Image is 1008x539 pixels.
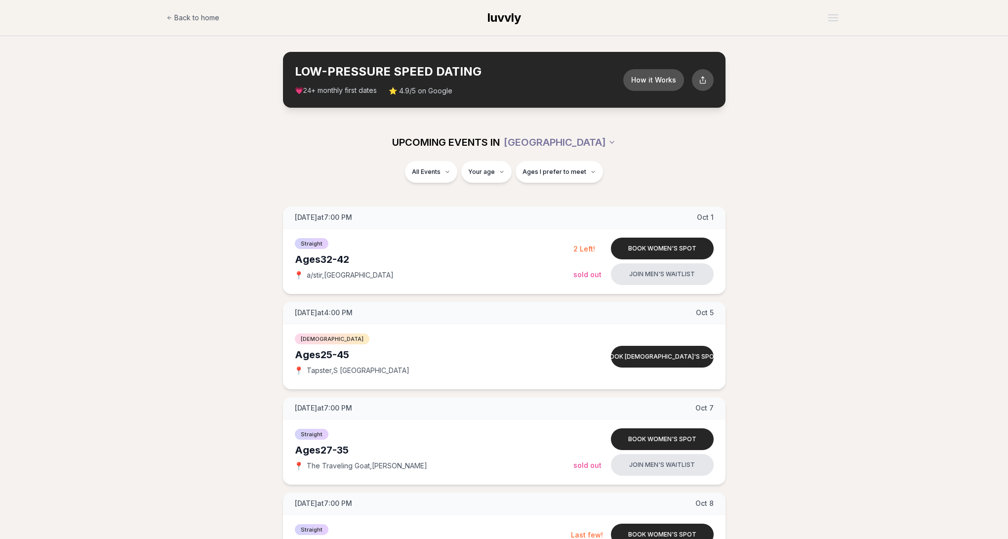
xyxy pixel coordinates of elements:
[611,428,714,450] button: Book women's spot
[295,64,623,80] h2: LOW-PRESSURE SPEED DATING
[573,461,602,469] span: Sold Out
[307,461,427,471] span: The Traveling Goat , [PERSON_NAME]
[295,367,303,374] span: 📍
[295,348,573,362] div: Ages 25-45
[166,8,219,28] a: Back to home
[295,462,303,470] span: 📍
[824,10,842,25] button: Open menu
[611,454,714,476] button: Join men's waitlist
[571,531,603,539] span: Last few!
[295,271,303,279] span: 📍
[695,403,714,413] span: Oct 7
[392,135,500,149] span: UPCOMING EVENTS IN
[611,263,714,285] button: Join men's waitlist
[523,168,586,176] span: Ages I prefer to meet
[295,429,328,440] span: Straight
[461,161,512,183] button: Your age
[389,86,452,96] span: ⭐ 4.9/5 on Google
[295,85,377,96] span: 💗 + monthly first dates
[516,161,603,183] button: Ages I prefer to meet
[295,252,573,266] div: Ages 32-42
[174,13,219,23] span: Back to home
[696,308,714,318] span: Oct 5
[303,87,312,95] span: 24
[295,308,353,318] span: [DATE] at 4:00 PM
[468,168,495,176] span: Your age
[697,212,714,222] span: Oct 1
[307,270,394,280] span: a/stir , [GEOGRAPHIC_DATA]
[573,270,602,279] span: Sold Out
[295,333,369,344] span: [DEMOGRAPHIC_DATA]
[295,498,352,508] span: [DATE] at 7:00 PM
[295,212,352,222] span: [DATE] at 7:00 PM
[405,161,457,183] button: All Events
[307,366,409,375] span: Tapster , S [GEOGRAPHIC_DATA]
[487,10,521,26] a: luvvly
[412,168,441,176] span: All Events
[695,498,714,508] span: Oct 8
[611,346,714,368] button: Book [DEMOGRAPHIC_DATA]'s spot
[623,69,684,91] button: How it Works
[504,131,616,153] button: [GEOGRAPHIC_DATA]
[573,245,595,253] span: 2 Left!
[611,238,714,259] button: Book women's spot
[295,403,352,413] span: [DATE] at 7:00 PM
[295,443,573,457] div: Ages 27-35
[295,524,328,535] span: Straight
[487,10,521,25] span: luvvly
[295,238,328,249] span: Straight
